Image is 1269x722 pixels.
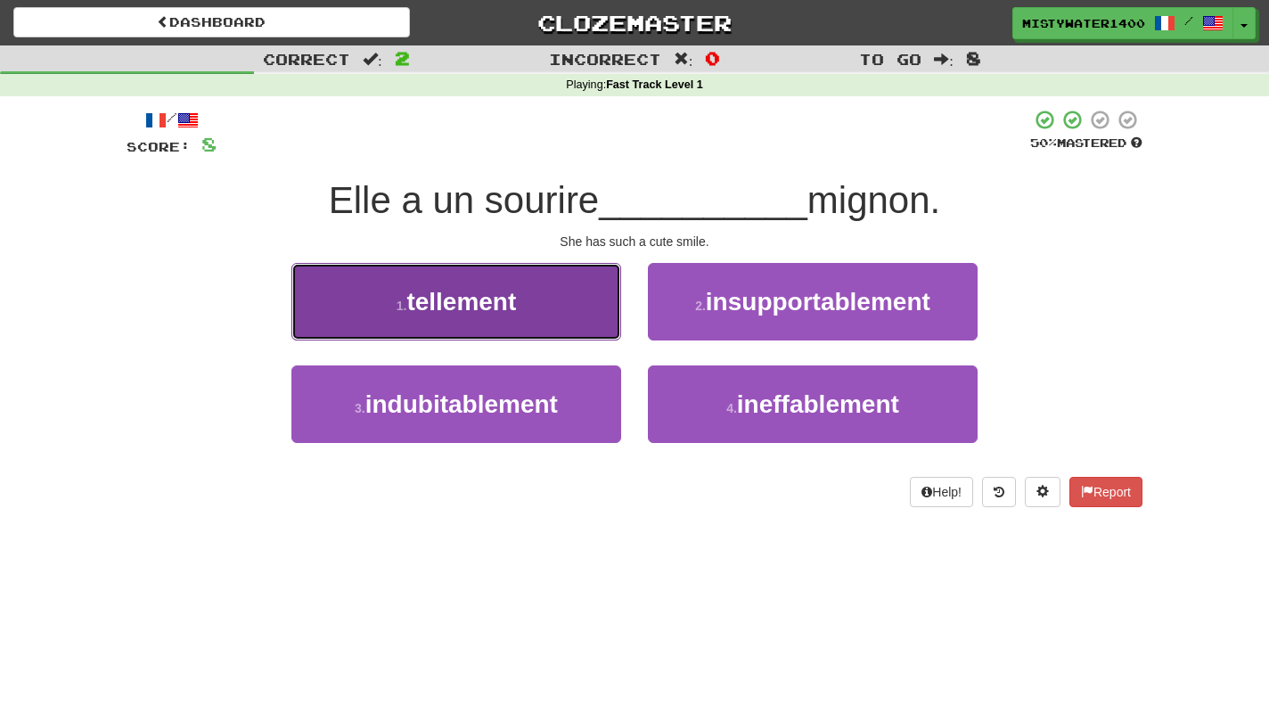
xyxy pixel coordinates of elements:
[291,263,621,340] button: 1.tellement
[406,288,516,316] span: tellement
[395,47,410,69] span: 2
[1069,477,1142,507] button: Report
[648,263,978,340] button: 2.insupportablement
[1012,7,1233,39] a: MistyWater1400 /
[13,7,410,37] a: Dashboard
[127,139,191,154] span: Score:
[934,52,954,67] span: :
[263,50,350,68] span: Correct
[363,52,382,67] span: :
[1030,135,1142,152] div: Mastered
[737,390,899,418] span: ineffablement
[807,179,940,221] span: mignon.
[1184,14,1193,27] span: /
[599,179,807,221] span: __________
[549,50,661,68] span: Incorrect
[291,365,621,443] button: 3.indubitablement
[201,133,217,155] span: 8
[355,401,365,415] small: 3 .
[127,233,1142,250] div: She has such a cute smile.
[648,365,978,443] button: 4.ineffablement
[674,52,693,67] span: :
[1022,15,1145,31] span: MistyWater1400
[966,47,981,69] span: 8
[982,477,1016,507] button: Round history (alt+y)
[397,299,407,313] small: 1 .
[910,477,973,507] button: Help!
[437,7,833,38] a: Clozemaster
[706,288,930,316] span: insupportablement
[1030,135,1057,150] span: 50 %
[859,50,921,68] span: To go
[695,299,706,313] small: 2 .
[705,47,720,69] span: 0
[329,179,600,221] span: Elle a un sourire
[606,78,703,91] strong: Fast Track Level 1
[365,390,558,418] span: indubitablement
[127,109,217,131] div: /
[726,401,737,415] small: 4 .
